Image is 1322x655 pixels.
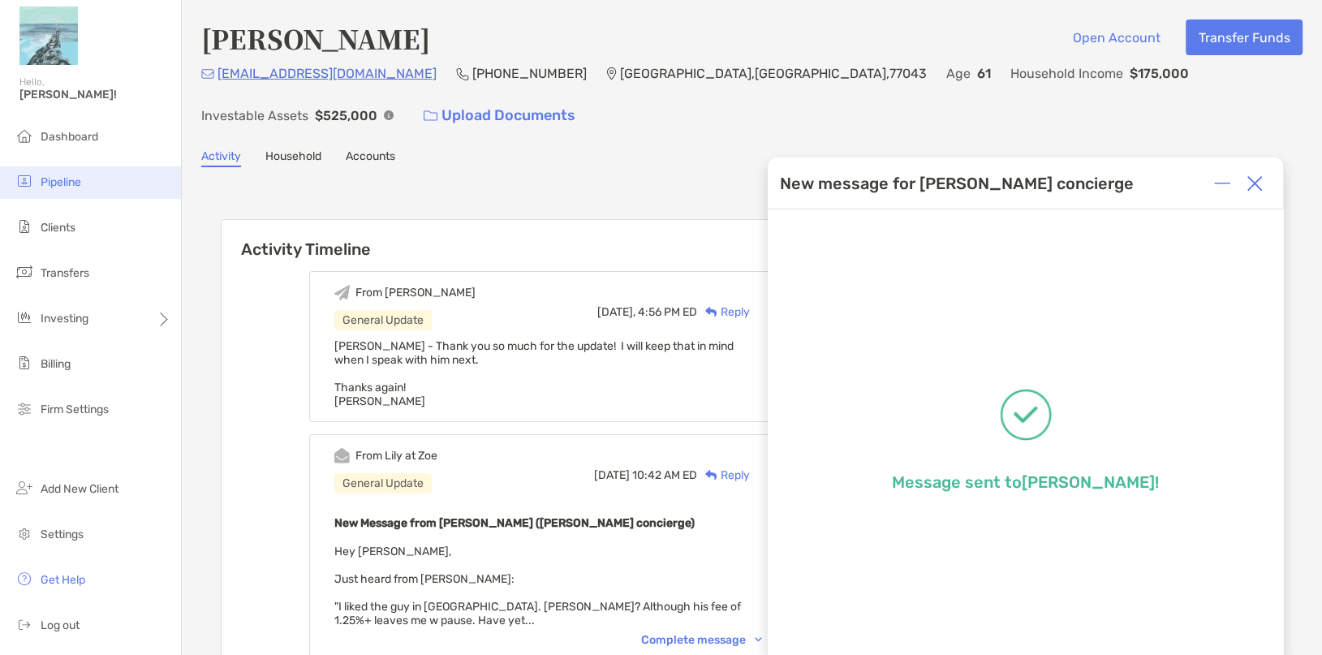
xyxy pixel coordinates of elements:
[41,482,118,496] span: Add New Client
[19,6,78,65] img: Zoe Logo
[201,106,308,126] p: Investable Assets
[41,130,98,144] span: Dashboard
[334,516,695,530] b: New Message from [PERSON_NAME] ([PERSON_NAME] concierge)
[977,63,991,84] p: 61
[413,98,586,133] a: Upload Documents
[15,217,34,236] img: clients icon
[222,220,876,259] h6: Activity Timeline
[41,357,71,371] span: Billing
[334,339,734,408] span: [PERSON_NAME] - Thank you so much for the update! I will keep that in mind when I speak with him ...
[1130,63,1189,84] p: $175,000
[265,149,321,167] a: Household
[15,353,34,373] img: billing icon
[334,310,432,330] div: General Update
[456,67,469,80] img: Phone Icon
[424,110,437,122] img: button icon
[334,545,741,627] span: Hey [PERSON_NAME], Just heard from [PERSON_NAME]: "I liked the guy in [GEOGRAPHIC_DATA]. [PERSON_...
[15,126,34,145] img: dashboard icon
[1214,175,1230,192] img: Expand or collapse
[346,149,395,167] a: Accounts
[19,88,171,101] span: [PERSON_NAME]!
[15,171,34,191] img: pipeline icon
[15,614,34,634] img: logout icon
[384,110,394,120] img: Info Icon
[41,618,80,632] span: Log out
[355,449,437,463] div: From Lily at Zoe
[606,67,617,80] img: Location Icon
[892,472,1159,492] p: Message sent to [PERSON_NAME] !
[41,403,109,416] span: Firm Settings
[41,573,85,587] span: Get Help
[1247,175,1263,192] img: Close
[638,305,697,319] span: 4:56 PM ED
[946,63,971,84] p: Age
[15,399,34,418] img: firm-settings icon
[315,106,377,126] p: $525,000
[697,467,750,484] div: Reply
[1186,19,1303,55] button: Transfer Funds
[705,307,717,317] img: Reply icon
[41,175,81,189] span: Pipeline
[15,308,34,327] img: investing icon
[1000,389,1052,441] img: Message successfully sent
[1010,63,1123,84] p: Household Income
[15,569,34,588] img: get-help icon
[41,528,84,541] span: Settings
[15,524,34,543] img: settings icon
[355,286,476,299] div: From [PERSON_NAME]
[755,637,762,642] img: Chevron icon
[334,448,350,463] img: Event icon
[632,468,697,482] span: 10:42 AM ED
[620,63,927,84] p: [GEOGRAPHIC_DATA] , [GEOGRAPHIC_DATA] , 77043
[41,312,88,325] span: Investing
[15,262,34,282] img: transfers icon
[217,63,437,84] p: [EMAIL_ADDRESS][DOMAIN_NAME]
[641,633,762,647] div: Complete message
[201,19,430,57] h4: [PERSON_NAME]
[334,473,432,493] div: General Update
[780,174,1134,193] div: New message for [PERSON_NAME] concierge
[41,266,89,280] span: Transfers
[597,305,635,319] span: [DATE],
[15,478,34,498] img: add_new_client icon
[697,304,750,321] div: Reply
[41,221,75,235] span: Clients
[705,470,717,480] img: Reply icon
[472,63,587,84] p: [PHONE_NUMBER]
[201,149,241,167] a: Activity
[201,69,214,79] img: Email Icon
[594,468,630,482] span: [DATE]
[334,285,350,300] img: Event icon
[1060,19,1173,55] button: Open Account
